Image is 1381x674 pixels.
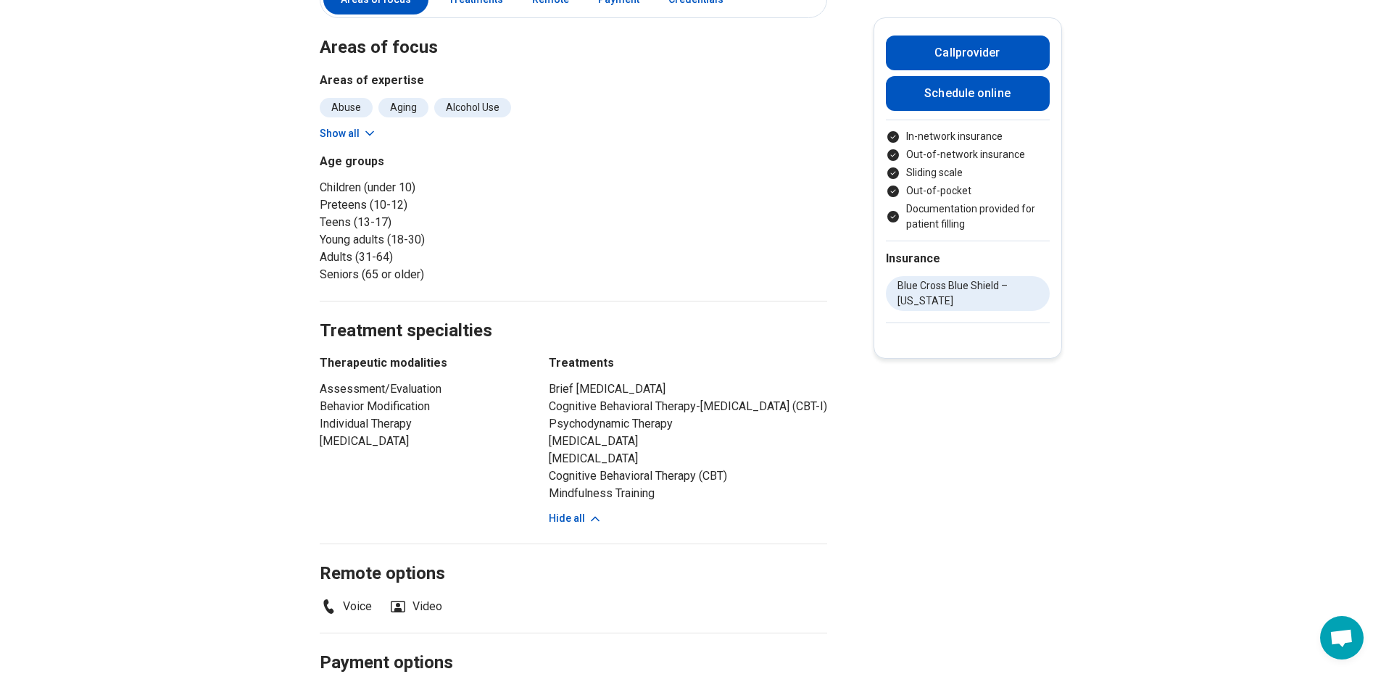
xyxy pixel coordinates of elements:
li: Young adults (18-30) [320,231,568,249]
li: [MEDICAL_DATA] [549,433,827,450]
li: Psychodynamic Therapy [549,415,827,433]
div: Open chat [1320,616,1364,660]
a: Schedule online [886,76,1050,111]
li: Behavior Modification [320,398,523,415]
li: Children (under 10) [320,179,568,196]
h2: Insurance [886,250,1050,267]
li: Brief [MEDICAL_DATA] [549,380,827,398]
button: Callprovider [886,36,1050,70]
h2: Remote options [320,527,827,586]
li: Individual Therapy [320,415,523,433]
li: [MEDICAL_DATA] [549,450,827,467]
li: Video [389,598,442,615]
li: Voice [320,598,372,615]
button: Show all [320,126,377,141]
li: Cognitive Behavioral Therapy (CBT) [549,467,827,485]
li: Sliding scale [886,165,1050,180]
li: Alcohol Use [434,98,511,117]
li: Assessment/Evaluation [320,380,523,398]
li: In-network insurance [886,129,1050,144]
li: Teens (13-17) [320,214,568,231]
h3: Age groups [320,153,568,170]
li: Mindfulness Training [549,485,827,502]
li: Out-of-network insurance [886,147,1050,162]
li: Seniors (65 or older) [320,266,568,283]
li: Aging [378,98,428,117]
li: Preteens (10-12) [320,196,568,214]
ul: Payment options [886,129,1050,232]
li: Cognitive Behavioral Therapy-[MEDICAL_DATA] (CBT-I) [549,398,827,415]
li: Documentation provided for patient filling [886,201,1050,232]
h3: Areas of expertise [320,72,827,89]
button: Hide all [549,511,602,526]
h2: Areas of focus [320,1,827,60]
h3: Therapeutic modalities [320,354,523,372]
h3: Treatments [549,354,827,372]
li: Out-of-pocket [886,183,1050,199]
li: Adults (31-64) [320,249,568,266]
li: Abuse [320,98,373,117]
li: Blue Cross Blue Shield – [US_STATE] [886,276,1050,311]
li: [MEDICAL_DATA] [320,433,523,450]
h2: Treatment specialties [320,284,827,344]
